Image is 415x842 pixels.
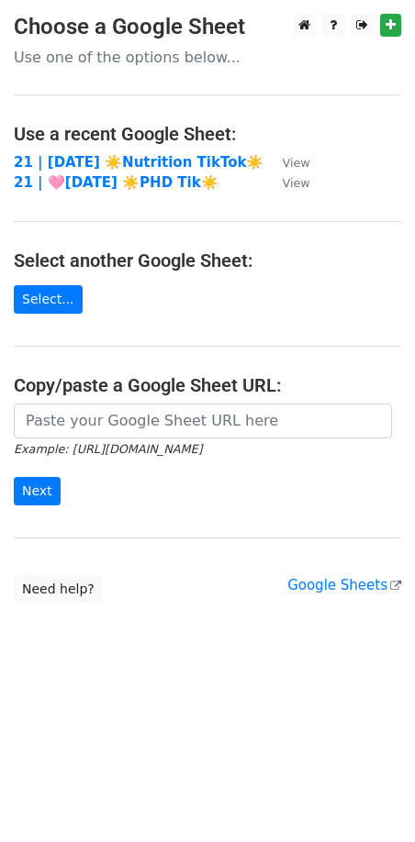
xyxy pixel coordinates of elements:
small: View [282,176,309,190]
h3: Choose a Google Sheet [14,14,401,40]
a: Google Sheets [287,577,401,593]
a: View [264,154,309,171]
a: Need help? [14,575,103,604]
h4: Copy/paste a Google Sheet URL: [14,374,401,396]
a: 21 | 🩷[DATE] ☀️PHD Tik☀️ [14,174,219,191]
input: Next [14,477,61,505]
small: View [282,156,309,170]
h4: Use a recent Google Sheet: [14,123,401,145]
p: Use one of the options below... [14,48,401,67]
h4: Select another Google Sheet: [14,249,401,271]
a: Select... [14,285,83,314]
small: Example: [URL][DOMAIN_NAME] [14,442,202,456]
input: Paste your Google Sheet URL here [14,404,392,438]
a: View [264,174,309,191]
a: 21 | [DATE] ☀️Nutrition TikTok☀️ [14,154,264,171]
